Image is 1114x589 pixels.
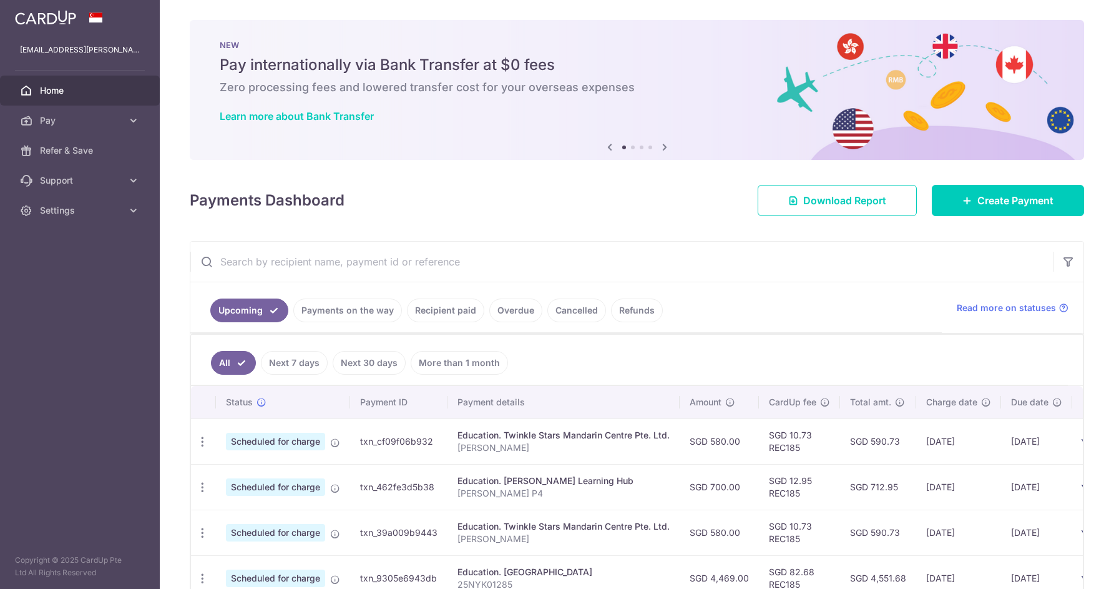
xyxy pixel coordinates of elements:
[1076,480,1101,495] img: Bank Card
[447,386,680,418] th: Payment details
[1011,396,1048,408] span: Due date
[220,110,374,122] a: Learn more about Bank Transfer
[840,510,916,555] td: SGD 590.73
[226,433,325,450] span: Scheduled for charge
[190,242,1053,282] input: Search by recipient name, payment id or reference
[226,478,325,496] span: Scheduled for charge
[769,396,816,408] span: CardUp fee
[411,351,508,375] a: More than 1 month
[40,114,122,127] span: Pay
[457,442,670,454] p: [PERSON_NAME]
[261,351,328,375] a: Next 7 days
[210,299,288,322] a: Upcoming
[803,193,886,208] span: Download Report
[1001,510,1072,555] td: [DATE]
[840,418,916,464] td: SGD 590.73
[226,524,325,542] span: Scheduled for charge
[457,487,670,500] p: [PERSON_NAME] P4
[977,193,1053,208] span: Create Payment
[407,299,484,322] a: Recipient paid
[40,84,122,97] span: Home
[680,464,759,510] td: SGD 700.00
[350,464,447,510] td: txn_462fe3d5b38
[40,144,122,157] span: Refer & Save
[759,464,840,510] td: SGD 12.95 REC185
[226,570,325,587] span: Scheduled for charge
[926,396,977,408] span: Charge date
[457,520,670,533] div: Education. Twinkle Stars Mandarin Centre Pte. Ltd.
[190,20,1084,160] img: Bank transfer banner
[40,204,122,217] span: Settings
[15,10,76,25] img: CardUp
[916,510,1001,555] td: [DATE]
[1076,434,1101,449] img: Bank Card
[916,418,1001,464] td: [DATE]
[457,475,670,487] div: Education. [PERSON_NAME] Learning Hub
[20,44,140,56] p: [EMAIL_ADDRESS][PERSON_NAME][DOMAIN_NAME]
[840,464,916,510] td: SGD 712.95
[350,510,447,555] td: txn_39a009b9443
[758,185,917,216] a: Download Report
[611,299,663,322] a: Refunds
[1001,418,1072,464] td: [DATE]
[690,396,721,408] span: Amount
[489,299,542,322] a: Overdue
[457,566,670,578] div: Education. [GEOGRAPHIC_DATA]
[680,418,759,464] td: SGD 580.00
[932,185,1084,216] a: Create Payment
[220,80,1054,95] h6: Zero processing fees and lowered transfer cost for your overseas expenses
[850,396,891,408] span: Total amt.
[916,464,1001,510] td: [DATE]
[957,302,1056,314] span: Read more on statuses
[350,418,447,464] td: txn_cf09f06b932
[190,189,344,212] h4: Payments Dashboard
[40,174,122,187] span: Support
[759,510,840,555] td: SGD 10.73 REC185
[759,418,840,464] td: SGD 10.73 REC185
[226,396,253,408] span: Status
[547,299,606,322] a: Cancelled
[220,40,1054,50] p: NEW
[1076,525,1101,540] img: Bank Card
[220,55,1054,75] h5: Pay internationally via Bank Transfer at $0 fees
[680,510,759,555] td: SGD 580.00
[350,386,447,418] th: Payment ID
[1001,464,1072,510] td: [DATE]
[211,351,256,375] a: All
[457,429,670,442] div: Education. Twinkle Stars Mandarin Centre Pte. Ltd.
[457,533,670,545] p: [PERSON_NAME]
[333,351,406,375] a: Next 30 days
[957,302,1068,314] a: Read more on statuses
[293,299,402,322] a: Payments on the way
